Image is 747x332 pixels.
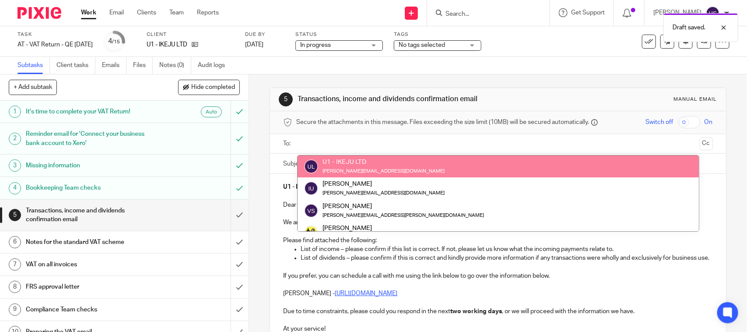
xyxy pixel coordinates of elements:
p: We are in the middle of completing your VAT Return and require further clarification. [283,218,712,227]
img: svg%3E [304,181,318,195]
a: Audit logs [198,57,231,74]
h1: Transactions, income and dividends confirmation email [26,204,157,226]
a: Clients [137,8,156,17]
span: [DATE] [245,42,263,48]
a: Emails [102,57,126,74]
div: AT - VAT Return - QE [DATE] [18,40,93,49]
div: [PERSON_NAME] [323,224,445,233]
span: Switch off [646,118,673,127]
span: On [705,118,713,127]
h1: Missing information [26,159,157,172]
h1: FRS approval letter [26,280,157,293]
img: svg%3E [706,6,720,20]
a: Reports [197,8,219,17]
label: Client [147,31,234,38]
p: Dear [PERSON_NAME], [283,201,712,209]
label: To: [283,139,293,148]
small: [PERSON_NAME][EMAIL_ADDRESS][PERSON_NAME][DOMAIN_NAME] [323,213,484,218]
p: Due to time constraints, please could you respond in the next , or we will proceed with the infor... [283,307,712,316]
div: 6 [9,236,21,248]
div: Manual email [674,96,717,103]
h1: Reminder email for 'Connect your business bank account to Xero' [26,127,157,150]
a: Notes (0) [159,57,191,74]
label: Subject: [283,159,306,168]
p: Draft saved. [673,23,705,32]
strong: U1 - IKEJU LTD [283,184,326,190]
strong: two working days [450,308,502,314]
div: 4 [9,182,21,194]
p: [PERSON_NAME] - [283,289,712,298]
p: Please find attached the following: [283,236,712,245]
div: 7 [9,258,21,271]
h1: VAT on all invoices [26,258,157,271]
h1: Notes for the standard VAT scheme [26,236,157,249]
h1: Bookkeeping Team checks [26,181,157,194]
a: Email [109,8,124,17]
span: No tags selected [399,42,445,48]
img: svg%3E [304,204,318,218]
p: List of dividends – please confirm if this is correct and kindly provide more information if any ... [301,254,712,262]
span: Hide completed [191,84,235,91]
div: [PERSON_NAME] [323,180,445,188]
p: List of income – please confirm if this list is correct. If not, please let us know what the inco... [301,245,712,254]
div: 3 [9,159,21,172]
h1: It's time to complete your VAT Return! [26,105,157,118]
div: Auto [201,106,222,117]
div: 1 [9,106,21,118]
a: Client tasks [56,57,95,74]
small: [PERSON_NAME][EMAIL_ADDRESS][DOMAIN_NAME] [323,191,445,195]
img: Pixie [18,7,61,19]
button: Hide completed [178,80,240,95]
div: 5 [9,209,21,221]
label: Due by [245,31,284,38]
span: In progress [300,42,331,48]
label: Status [295,31,383,38]
div: 9 [9,304,21,316]
div: 2 [9,133,21,145]
img: Bobo-Starbridge%201.jpg [304,226,318,240]
a: Subtasks [18,57,50,74]
a: [URL][DOMAIN_NAME] [335,290,397,297]
img: svg%3E [304,159,318,173]
div: [PERSON_NAME] [323,201,484,210]
a: Team [169,8,184,17]
h1: Transactions, income and dividends confirmation email [298,95,517,104]
button: Cc [700,137,713,150]
button: + Add subtask [9,80,57,95]
div: U1 - IKEJU LTD [323,158,445,166]
span: Secure the attachments in this message. Files exceeding the size limit (10MB) will be secured aut... [296,118,589,127]
div: 8 [9,281,21,293]
div: 5 [279,92,293,106]
a: Work [81,8,96,17]
p: U1 - IKEJU LTD [147,40,187,49]
small: /15 [112,39,120,44]
div: 4 [109,36,120,46]
h1: Compliance Team checks [26,303,157,316]
div: AT - VAT Return - QE 31-07-2025 [18,40,93,49]
a: Files [133,57,153,74]
small: [PERSON_NAME][EMAIL_ADDRESS][DOMAIN_NAME] [323,169,445,173]
label: Task [18,31,93,38]
p: If you prefer, you can schedule a call with me using the link below to go over the information be... [283,272,712,280]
